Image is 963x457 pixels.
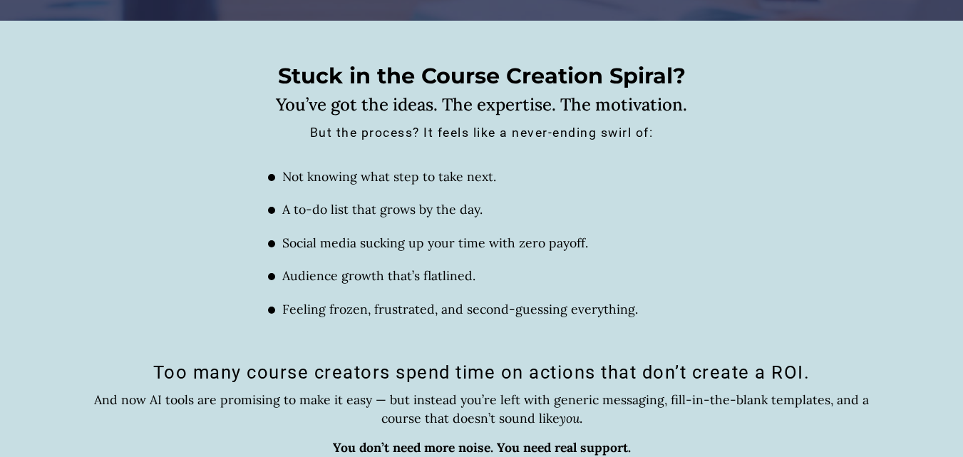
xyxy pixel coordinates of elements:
div: Audience growth that’s flatlined. [282,267,753,285]
h2: Too many course creators spend time on actions that don’t create a ROI. [76,361,888,384]
div: Feeling frozen, frustrated, and second-guessing everything. [282,300,753,319]
h2: Stuck in the Course Creation Spiral? [76,63,888,89]
h3: You’ve got the ideas. The expertise. The motivation. [83,96,881,113]
h4: But the process? It feels like a never-ending swirl of: [82,127,882,140]
div: A to-do list that grows by the day. [282,200,753,219]
div: Not knowing what step to take next. [282,168,753,186]
strong: You don’t need more noise. You need real support. [333,439,631,456]
em: you [560,410,580,426]
p: And now AI tools are promising to make it easy — but instead you’re left with generic messaging, ... [76,391,888,428]
div: Social media sucking up your time with zero payoff. [282,234,753,252]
